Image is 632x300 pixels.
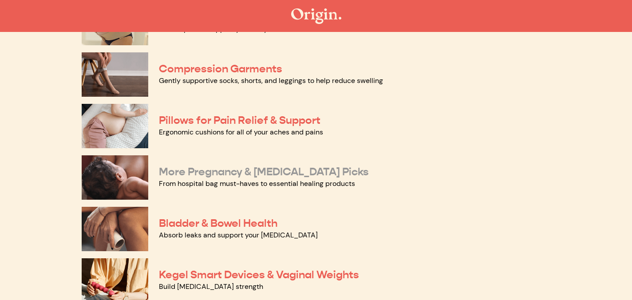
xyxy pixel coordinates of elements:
[82,52,148,97] img: Compression Garments
[159,179,355,188] a: From hospital bag must-haves to essential healing products
[159,282,263,291] a: Build [MEDICAL_DATA] strength
[159,127,323,137] a: Ergonomic cushions for all of your aches and pains
[159,62,282,75] a: Compression Garments
[159,217,277,230] a: Bladder & Bowel Health
[159,230,318,240] a: Absorb leaks and support your [MEDICAL_DATA]
[82,104,148,148] img: Pillows for Pain Relief & Support
[159,114,320,127] a: Pillows for Pain Relief & Support
[159,268,359,281] a: Kegel Smart Devices & Vaginal Weights
[82,155,148,200] img: More Pregnancy & Postpartum Picks
[82,207,148,251] img: Bladder & Bowel Health
[291,8,341,24] img: The Origin Shop
[159,165,369,178] a: More Pregnancy & [MEDICAL_DATA] Picks
[159,76,383,85] a: Gently supportive socks, shorts, and leggings to help reduce swelling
